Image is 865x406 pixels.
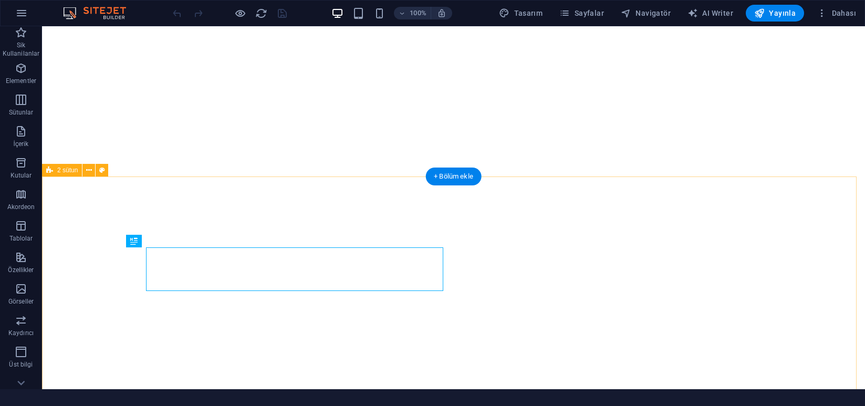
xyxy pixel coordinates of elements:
div: + Bölüm ekle [425,168,482,185]
span: Yayınla [754,8,796,18]
p: Görseller [8,297,34,306]
p: Kaydırıcı [8,329,34,337]
span: AI Writer [687,8,733,18]
span: 2 sütun [57,167,78,173]
button: reload [255,7,267,19]
i: Sayfayı yeniden yükleyin [255,7,267,19]
p: İçerik [13,140,28,148]
i: Yeniden boyutlandırmada yakınlaştırma düzeyini seçilen cihaza uyacak şekilde otomatik olarak ayarla. [437,8,446,18]
span: Dahası [817,8,856,18]
p: Tablolar [9,234,33,243]
p: Sütunlar [9,108,34,117]
span: Tasarım [499,8,543,18]
span: Sayfalar [559,8,604,18]
img: Editor Logo [60,7,139,19]
p: Akordeon [7,203,35,211]
p: Özellikler [8,266,34,274]
button: 100% [394,7,431,19]
button: AI Writer [683,5,737,22]
button: Yayınla [746,5,804,22]
h6: 100% [410,7,426,19]
button: Sayfalar [555,5,608,22]
p: Elementler [6,77,36,85]
button: Navigatör [617,5,675,22]
button: Ön izleme modundan çıkıp düzenlemeye devam etmek için buraya tıklayın [234,7,246,19]
p: Kutular [11,171,32,180]
div: Tasarım (Ctrl+Alt+Y) [495,5,547,22]
button: Dahası [812,5,860,22]
p: Üst bilgi [9,360,33,369]
button: Tasarım [495,5,547,22]
span: Navigatör [621,8,671,18]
